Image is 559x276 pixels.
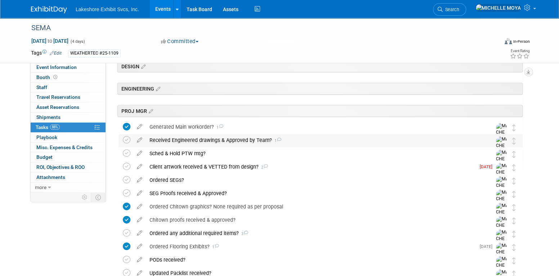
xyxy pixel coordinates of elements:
[29,22,487,34] div: SEMA
[36,164,85,170] span: ROI, Objectives & ROO
[433,3,466,16] a: Search
[133,257,146,263] a: edit
[117,105,523,117] div: PROJ MGR
[133,230,146,236] a: edit
[31,162,106,172] a: ROI, Objectives & ROO
[475,4,521,12] img: MICHELLE MOYA
[36,64,77,70] span: Event Information
[496,229,507,261] img: MICHELLE MOYA
[154,85,160,92] a: Edit sections
[31,102,106,112] a: Asset Reservations
[158,38,201,45] button: Committed
[133,190,146,197] a: edit
[91,193,106,202] td: Toggle Event Tabs
[146,254,482,266] div: PODs received?
[133,243,146,250] a: edit
[146,174,482,186] div: Ordered SEGs?
[31,73,106,82] a: Booth
[496,149,507,181] img: MICHELLE MOYA
[68,50,121,57] div: WEATHERTEC #25-1109
[146,240,475,253] div: Ordered Flooring Exhibits?
[36,144,93,150] span: Misc. Expenses & Credits
[133,177,146,183] a: edit
[480,244,496,249] span: [DATE]
[496,203,507,234] img: MICHELLE MOYA
[512,231,516,238] i: Move task
[31,6,67,13] img: ExhibitDay
[50,51,62,56] a: Edit
[46,38,53,44] span: to
[512,124,516,131] i: Move task
[146,147,482,160] div: Sched & Hold PTW mtg?
[52,74,59,80] span: Booth not reserved yet
[210,245,219,249] span: 1
[36,74,59,80] span: Booth
[146,187,482,199] div: SEG Proofs received & Approved?
[512,164,516,171] i: Move task
[36,134,57,140] span: Playbook
[496,123,507,155] img: MICHELLE MOYA
[133,150,146,157] a: edit
[146,161,475,173] div: Client artwork received & VETTED from design?
[496,176,507,208] img: MICHELLE MOYA
[31,63,106,72] a: Event Information
[239,231,248,236] span: 3
[496,136,507,168] img: MICHELLE MOYA
[147,107,153,114] a: Edit sections
[146,121,482,133] div: Generated Main workorder?
[117,60,523,72] div: DESIGN
[79,193,91,202] td: Personalize Event Tab Strip
[259,165,268,170] span: 2
[31,92,106,102] a: Travel Reservations
[31,172,106,182] a: Attachments
[70,39,85,44] span: (4 days)
[117,83,523,95] div: ENGINEERING
[133,217,146,223] a: edit
[456,37,530,48] div: Event Format
[133,124,146,130] a: edit
[133,203,146,210] a: edit
[36,154,53,160] span: Budget
[443,7,459,12] span: Search
[50,124,60,130] span: 88%
[31,49,62,57] td: Tags
[76,6,139,12] span: Lakeshore Exhibit Svcs, Inc.
[31,183,106,192] a: more
[496,243,507,274] img: MICHELLE MOYA
[31,143,106,152] a: Misc. Expenses & Credits
[35,184,46,190] span: more
[36,114,61,120] span: Shipments
[133,164,146,170] a: edit
[36,124,60,130] span: Tasks
[512,257,516,264] i: Move task
[146,201,482,213] div: Ordered Chitown graphics? None required as per proposal
[510,49,529,53] div: Event Rating
[214,125,223,130] span: 1
[31,83,106,92] a: Staff
[146,214,482,226] div: Chitown proofs received & approved?
[36,84,47,90] span: Staff
[146,227,482,239] div: Ordered any additional required items?
[36,174,65,180] span: Attachments
[496,163,507,194] img: MICHELLE MOYA
[31,152,106,162] a: Budget
[36,104,79,110] span: Asset Reservations
[36,94,80,100] span: Travel Reservations
[31,112,106,122] a: Shipments
[31,133,106,142] a: Playbook
[133,137,146,143] a: edit
[31,123,106,132] a: Tasks88%
[512,151,516,158] i: Move task
[513,39,530,44] div: In-Person
[272,138,281,143] span: 1
[505,38,512,44] img: Format-Inperson.png
[512,217,516,224] i: Move task
[496,189,507,221] img: MICHELLE MOYA
[31,38,69,44] span: [DATE] [DATE]
[139,63,146,70] a: Edit sections
[146,134,482,146] div: Received Engineered drawings & Approved by Team?
[512,204,516,211] i: Move task
[512,191,516,198] i: Move task
[512,178,516,184] i: Move task
[496,216,507,248] img: MICHELLE MOYA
